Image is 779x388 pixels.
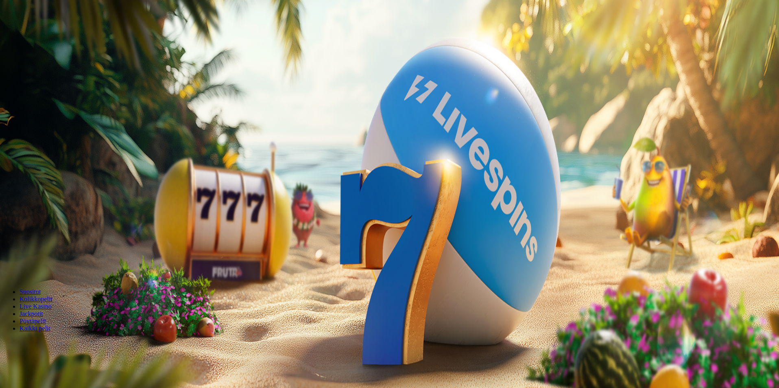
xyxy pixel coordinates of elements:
[20,288,41,295] a: Suositut
[20,325,50,332] a: Kaikki pelit
[3,274,776,332] nav: Lobby
[20,303,52,310] a: Live Kasino
[20,296,52,303] a: Kolikkopelit
[20,318,46,324] a: Pöytäpelit
[3,274,776,347] header: Lobby
[20,310,43,317] a: Jackpotit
